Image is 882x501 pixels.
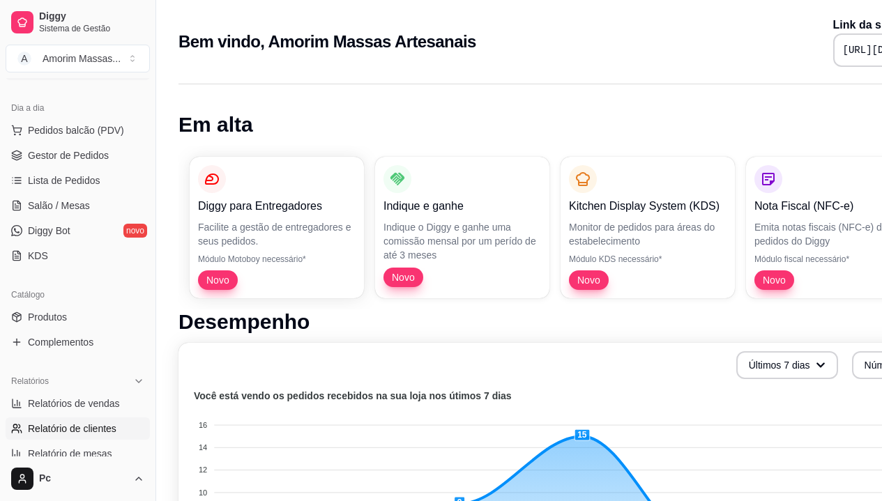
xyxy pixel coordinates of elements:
a: Diggy Botnovo [6,219,150,242]
div: Amorim Massas ... [43,52,121,65]
p: Diggy para Entregadores [198,198,356,215]
span: Produtos [28,310,67,324]
a: Gestor de Pedidos [6,144,150,167]
span: Gestor de Pedidos [28,148,109,162]
span: A [17,52,31,65]
tspan: 16 [199,421,207,429]
span: Diggy Bot [28,224,70,238]
tspan: 10 [199,488,207,497]
span: Lista de Pedidos [28,174,100,187]
p: Kitchen Display System (KDS) [569,198,727,215]
a: DiggySistema de Gestão [6,6,150,39]
span: Pc [39,472,128,485]
p: Facilite a gestão de entregadores e seus pedidos. [198,220,356,248]
tspan: 12 [199,465,207,474]
text: Você está vendo os pedidos recebidos na sua loja nos útimos 7 dias [194,390,512,401]
span: KDS [28,249,48,263]
a: KDS [6,245,150,267]
div: Catálogo [6,284,150,306]
span: Sistema de Gestão [39,23,144,34]
button: Diggy para EntregadoresFacilite a gestão de entregadores e seus pedidos.Módulo Motoboy necessário... [190,157,364,298]
tspan: 14 [199,443,207,452]
span: Novo [572,273,606,287]
button: Indique e ganheIndique o Diggy e ganhe uma comissão mensal por um perído de até 3 mesesNovo [375,157,549,298]
span: Relatório de mesas [28,447,112,461]
span: Diggy [39,10,144,23]
p: Indique o Diggy e ganhe uma comissão mensal por um perído de até 3 meses [383,220,541,262]
span: Relatórios de vendas [28,396,120,410]
a: Relatório de clientes [6,417,150,440]
a: Salão / Mesas [6,194,150,217]
a: Produtos [6,306,150,328]
p: Módulo KDS necessário* [569,254,727,265]
p: Módulo Motoboy necessário* [198,254,356,265]
span: Novo [386,270,420,284]
div: Dia a dia [6,97,150,119]
a: Relatório de mesas [6,442,150,465]
button: Pc [6,462,150,495]
button: Últimos 7 dias [736,351,838,379]
span: Pedidos balcão (PDV) [28,123,124,137]
a: Complementos [6,331,150,353]
span: Novo [201,273,235,287]
a: Relatórios de vendas [6,392,150,415]
span: Relatório de clientes [28,422,116,436]
span: Relatórios [11,376,49,387]
a: Lista de Pedidos [6,169,150,192]
p: Monitor de pedidos para áreas do estabelecimento [569,220,727,248]
span: Salão / Mesas [28,199,90,213]
button: Kitchen Display System (KDS)Monitor de pedidos para áreas do estabelecimentoMódulo KDS necessário... [561,157,735,298]
h2: Bem vindo, Amorim Massas Artesanais [178,31,476,53]
span: Complementos [28,335,93,349]
span: Novo [757,273,791,287]
button: Pedidos balcão (PDV) [6,119,150,141]
button: Select a team [6,45,150,72]
p: Indique e ganhe [383,198,541,215]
